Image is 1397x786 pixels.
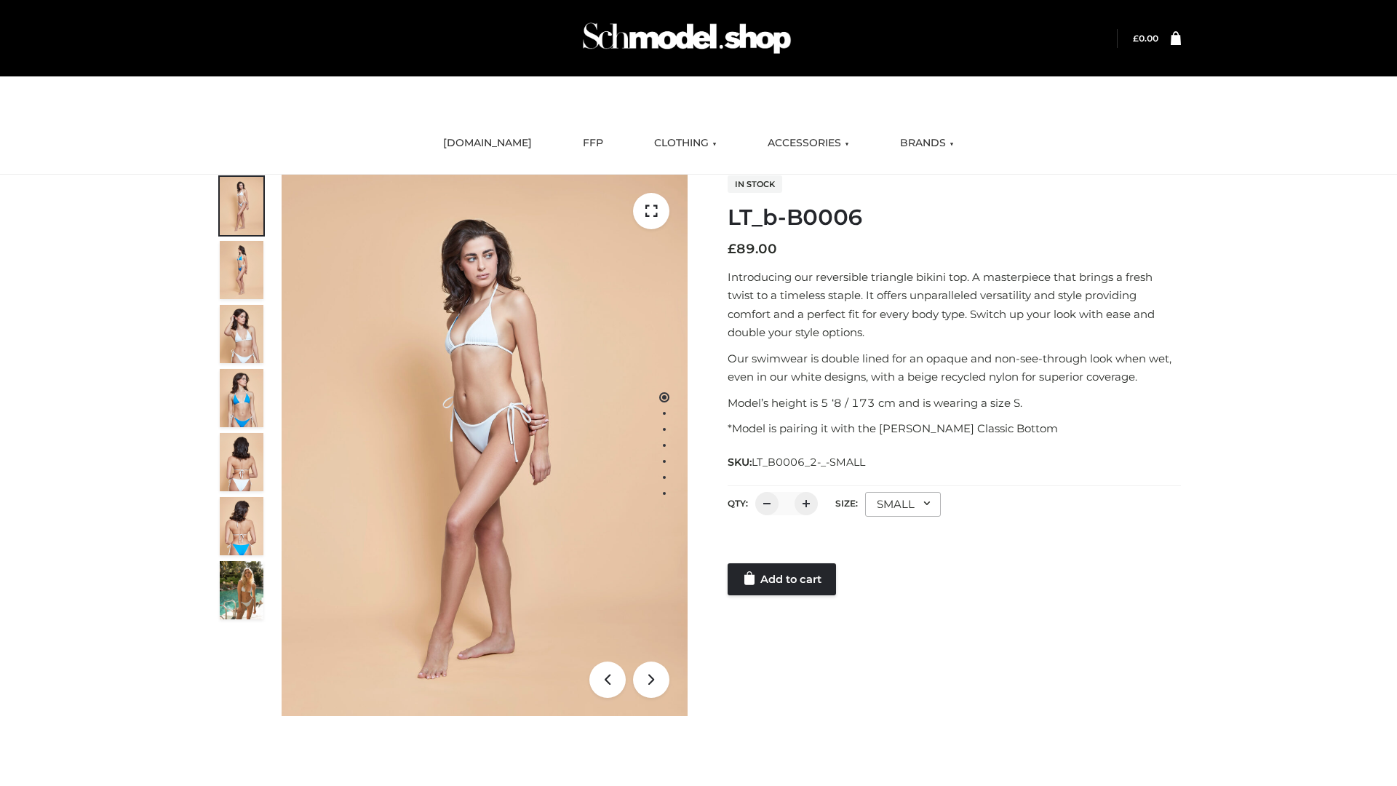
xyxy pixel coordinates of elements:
[835,498,858,509] label: Size:
[1133,33,1139,44] span: £
[572,127,614,159] a: FFP
[643,127,728,159] a: CLOTHING
[220,561,263,619] img: Arieltop_CloudNine_AzureSky2.jpg
[728,205,1181,231] h1: LT_b-B0006
[728,241,736,257] span: £
[728,268,1181,342] p: Introducing our reversible triangle bikini top. A masterpiece that brings a fresh twist to a time...
[728,498,748,509] label: QTY:
[728,394,1181,413] p: Model’s height is 5 ‘8 / 173 cm and is wearing a size S.
[220,305,263,363] img: ArielClassicBikiniTop_CloudNine_AzureSky_OW114ECO_3-scaled.jpg
[757,127,860,159] a: ACCESSORIES
[728,453,867,471] span: SKU:
[1133,33,1158,44] bdi: 0.00
[728,419,1181,438] p: *Model is pairing it with the [PERSON_NAME] Classic Bottom
[752,456,865,469] span: LT_B0006_2-_-SMALL
[865,492,941,517] div: SMALL
[432,127,543,159] a: [DOMAIN_NAME]
[220,241,263,299] img: ArielClassicBikiniTop_CloudNine_AzureSky_OW114ECO_2-scaled.jpg
[220,497,263,555] img: ArielClassicBikiniTop_CloudNine_AzureSky_OW114ECO_8-scaled.jpg
[728,241,777,257] bdi: 89.00
[282,175,688,716] img: ArielClassicBikiniTop_CloudNine_AzureSky_OW114ECO_1
[1133,33,1158,44] a: £0.00
[220,177,263,235] img: ArielClassicBikiniTop_CloudNine_AzureSky_OW114ECO_1-scaled.jpg
[578,9,796,67] img: Schmodel Admin 964
[889,127,965,159] a: BRANDS
[728,175,782,193] span: In stock
[728,349,1181,386] p: Our swimwear is double lined for an opaque and non-see-through look when wet, even in our white d...
[728,563,836,595] a: Add to cart
[220,369,263,427] img: ArielClassicBikiniTop_CloudNine_AzureSky_OW114ECO_4-scaled.jpg
[220,433,263,491] img: ArielClassicBikiniTop_CloudNine_AzureSky_OW114ECO_7-scaled.jpg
